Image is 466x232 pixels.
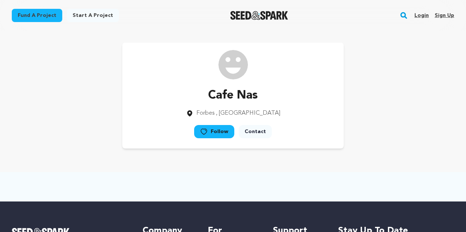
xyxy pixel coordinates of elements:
[239,125,272,138] a: Contact
[230,11,288,20] img: Seed&Spark Logo Dark Mode
[218,50,248,79] img: /img/default-images/user/medium/user.png image
[186,87,280,104] p: Cafe Nas
[216,110,280,116] span: , [GEOGRAPHIC_DATA]
[435,10,454,21] a: Sign up
[230,11,288,20] a: Seed&Spark Homepage
[12,9,62,22] a: Fund a project
[414,10,429,21] a: Login
[194,125,234,138] a: Follow
[196,110,214,116] span: Forbes
[67,9,119,22] a: Start a project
